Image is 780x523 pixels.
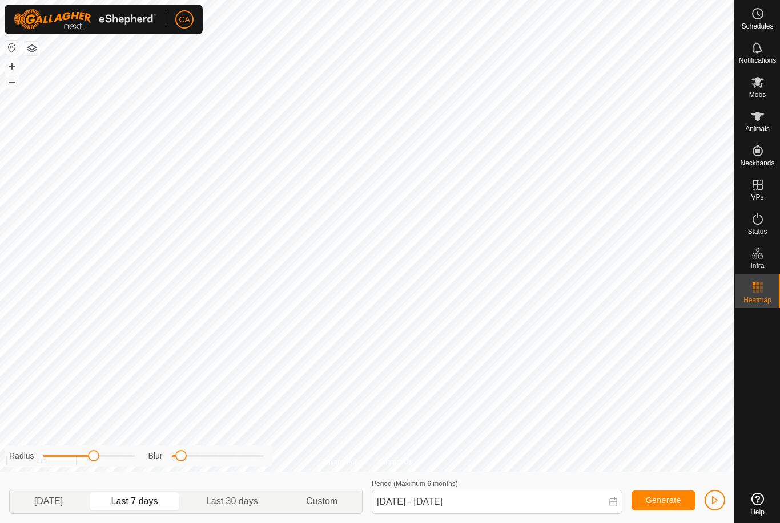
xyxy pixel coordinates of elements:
[111,494,158,508] span: Last 7 days
[739,57,776,64] span: Notifications
[750,262,764,269] span: Infra
[743,297,771,303] span: Heatmap
[751,194,763,201] span: VPs
[632,490,695,510] button: Generate
[34,494,63,508] span: [DATE]
[741,23,773,30] span: Schedules
[25,42,39,55] button: Map Layers
[745,125,770,132] span: Animals
[306,494,337,508] span: Custom
[379,457,412,467] a: Contact Us
[148,450,163,462] label: Blur
[5,60,19,74] button: +
[750,509,765,516] span: Help
[322,457,365,467] a: Privacy Policy
[179,14,190,26] span: CA
[747,228,767,235] span: Status
[372,480,458,488] label: Period (Maximum 6 months)
[740,160,774,167] span: Neckbands
[5,75,19,88] button: –
[9,450,34,462] label: Radius
[646,496,681,505] span: Generate
[735,488,780,520] a: Help
[14,9,156,30] img: Gallagher Logo
[5,41,19,55] button: Reset Map
[749,91,766,98] span: Mobs
[206,494,258,508] span: Last 30 days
